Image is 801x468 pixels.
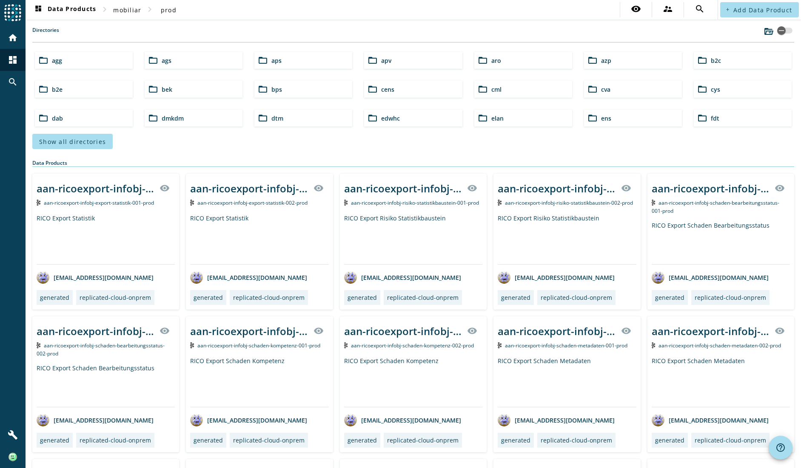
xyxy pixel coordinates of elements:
div: replicated-cloud-onprem [387,293,459,302]
img: Kafka Topic: aan-ricoexport-infobj-export-statistik-001-prod [37,200,40,206]
div: generated [40,436,69,444]
div: [EMAIL_ADDRESS][DOMAIN_NAME] [190,271,307,284]
span: Kafka Topic: aan-ricoexport-infobj-schaden-metadaten-002-prod [658,342,781,349]
div: RICO Export Schaden Kompetenz [190,357,328,407]
img: avatar [37,271,49,284]
div: RICO Export Schaden Bearbeitungsstatus [37,364,175,407]
span: aro [491,56,501,65]
mat-icon: folder_open [478,113,488,123]
span: cml [491,85,502,93]
mat-icon: folder_open [587,84,598,94]
mat-icon: chevron_right [100,4,110,14]
button: mobiliar [110,2,145,17]
span: Kafka Topic: aan-ricoexport-infobj-risiko-statistikbaustein-002-prod [505,199,633,206]
span: Kafka Topic: aan-ricoexport-infobj-schaden-kompetenz-002-prod [351,342,474,349]
img: avatar [190,414,203,426]
span: bek [162,85,172,93]
div: replicated-cloud-onprem [695,436,766,444]
mat-icon: visibility [775,326,785,336]
div: [EMAIL_ADDRESS][DOMAIN_NAME] [498,414,615,426]
span: fdt [711,114,719,122]
div: RICO Export Schaden Metadaten [652,357,790,407]
div: aan-ricoexport-infobj-schaden-kompetenz-001-_stage_ [190,324,308,338]
img: Kafka Topic: aan-ricoexport-infobj-schaden-kompetenz-001-prod [190,342,194,348]
span: cva [601,85,610,93]
span: Add Data Product [733,6,792,14]
span: Kafka Topic: aan-ricoexport-infobj-schaden-bearbeitungsstatus-002-prod [37,342,165,357]
mat-icon: search [8,77,18,87]
div: aan-ricoexport-infobj-schaden-kompetenz-002-_stage_ [344,324,462,338]
div: RICO Export Risiko Statistikbaustein [498,214,636,264]
img: Kafka Topic: aan-ricoexport-infobj-schaden-metadaten-001-prod [498,342,502,348]
div: generated [348,293,377,302]
img: avatar [652,271,664,284]
mat-icon: folder_open [258,84,268,94]
mat-icon: folder_open [258,55,268,65]
span: prod [161,6,177,14]
span: bps [271,85,282,93]
img: 8ef6eae738893911f7e6419249ab375e [9,453,17,461]
div: RICO Export Schaden Metadaten [498,357,636,407]
img: avatar [344,271,357,284]
div: aan-ricoexport-infobj-risiko-statistikbaustein-002-_stage_ [498,181,616,195]
mat-icon: folder_open [368,84,378,94]
div: replicated-cloud-onprem [233,436,305,444]
button: Data Products [30,2,100,17]
div: [EMAIL_ADDRESS][DOMAIN_NAME] [498,271,615,284]
span: elan [491,114,504,122]
img: avatar [652,414,664,426]
span: mobiliar [113,6,141,14]
mat-icon: folder_open [697,113,707,123]
mat-icon: folder_open [148,55,158,65]
span: b2e [52,85,63,93]
mat-icon: visibility [160,183,170,193]
div: RICO Export Statistik [190,214,328,264]
div: replicated-cloud-onprem [233,293,305,302]
span: Show all directories [39,138,106,146]
img: Kafka Topic: aan-ricoexport-infobj-risiko-statistikbaustein-001-prod [344,200,348,206]
div: aan-ricoexport-infobj-risiko-statistikbaustein-001-_stage_ [344,181,462,195]
img: Kafka Topic: aan-ricoexport-infobj-export-statistik-002-prod [190,200,194,206]
span: ens [601,114,611,122]
div: replicated-cloud-onprem [541,293,612,302]
img: Kafka Topic: aan-ricoexport-infobj-schaden-kompetenz-002-prod [344,342,348,348]
span: Kafka Topic: aan-ricoexport-infobj-risiko-statistikbaustein-001-prod [351,199,479,206]
span: cens [381,85,394,93]
span: edwhc [381,114,400,122]
div: RICO Export Risiko Statistikbaustein [344,214,482,264]
mat-icon: add [725,7,730,12]
div: generated [194,436,223,444]
div: [EMAIL_ADDRESS][DOMAIN_NAME] [37,271,154,284]
mat-icon: visibility [160,326,170,336]
mat-icon: folder_open [368,55,378,65]
mat-icon: folder_open [148,113,158,123]
mat-icon: visibility [467,326,477,336]
img: Kafka Topic: aan-ricoexport-infobj-schaden-bearbeitungsstatus-002-prod [37,342,40,348]
div: RICO Export Schaden Kompetenz [344,357,482,407]
div: generated [655,293,684,302]
div: generated [348,436,377,444]
div: aan-ricoexport-infobj-schaden-metadaten-001-_stage_ [498,324,616,338]
div: aan-ricoexport-infobj-export-statistik-002-_stage_ [190,181,308,195]
span: aps [271,56,282,65]
div: replicated-cloud-onprem [80,436,151,444]
div: [EMAIL_ADDRESS][DOMAIN_NAME] [652,271,769,284]
mat-icon: folder_open [478,55,488,65]
mat-icon: folder_open [148,84,158,94]
div: RICO Export Schaden Bearbeitungsstatus [652,221,790,264]
span: Kafka Topic: aan-ricoexport-infobj-schaden-bearbeitungsstatus-001-prod [652,199,780,214]
span: Kafka Topic: aan-ricoexport-infobj-schaden-kompetenz-001-prod [197,342,320,349]
img: Kafka Topic: aan-ricoexport-infobj-schaden-metadaten-002-prod [652,342,656,348]
mat-icon: folder_open [587,113,598,123]
div: generated [194,293,223,302]
div: aan-ricoexport-infobj-schaden-bearbeitungsstatus-002-_stage_ [37,324,154,338]
div: aan-ricoexport-infobj-schaden-metadaten-002-_stage_ [652,324,770,338]
div: aan-ricoexport-infobj-schaden-bearbeitungsstatus-001-_stage_ [652,181,770,195]
span: Kafka Topic: aan-ricoexport-infobj-export-statistik-001-prod [44,199,154,206]
button: Add Data Product [720,2,799,17]
span: azp [601,56,611,65]
img: Kafka Topic: aan-ricoexport-infobj-risiko-statistikbaustein-002-prod [498,200,502,206]
mat-icon: visibility [314,183,324,193]
mat-icon: chevron_right [145,4,155,14]
img: avatar [498,271,510,284]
